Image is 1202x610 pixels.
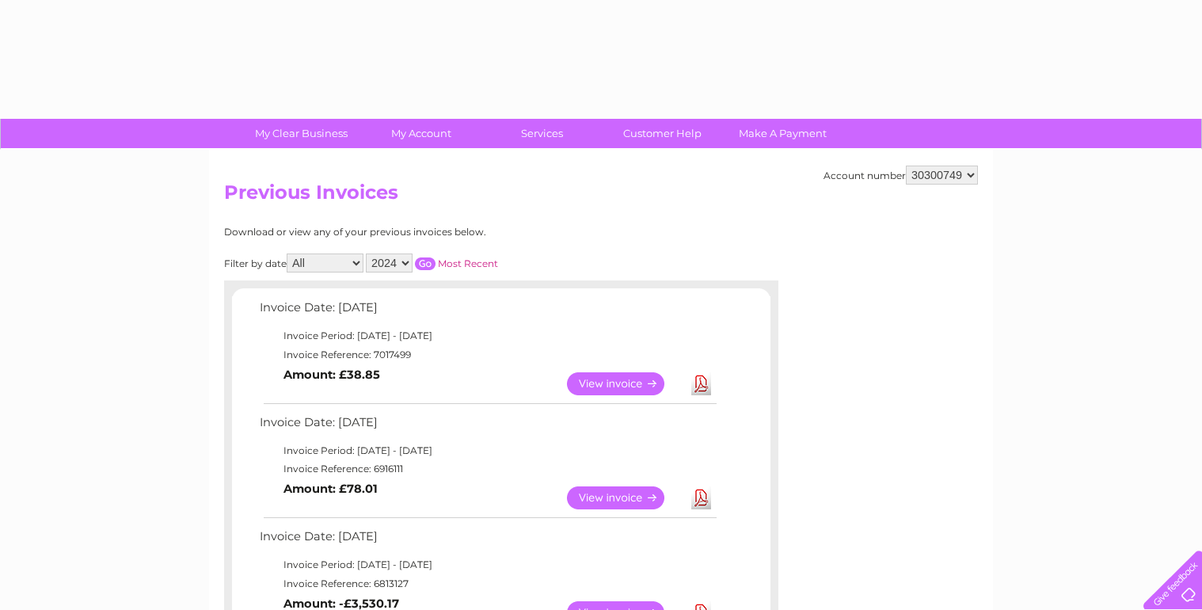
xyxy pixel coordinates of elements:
td: Invoice Reference: 6813127 [256,574,719,593]
h2: Previous Invoices [224,181,978,212]
td: Invoice Reference: 6916111 [256,459,719,478]
td: Invoice Date: [DATE] [256,297,719,326]
div: Account number [824,166,978,185]
td: Invoice Period: [DATE] - [DATE] [256,441,719,460]
b: Amount: £78.01 [283,482,378,496]
a: Download [691,486,711,509]
div: Filter by date [224,254,640,273]
a: Services [477,119,607,148]
a: Customer Help [597,119,728,148]
a: View [567,372,683,395]
a: My Account [356,119,487,148]
td: Invoice Date: [DATE] [256,526,719,555]
td: Invoice Date: [DATE] [256,412,719,441]
div: Download or view any of your previous invoices below. [224,227,640,238]
td: Invoice Period: [DATE] - [DATE] [256,326,719,345]
td: Invoice Reference: 7017499 [256,345,719,364]
a: Most Recent [438,257,498,269]
b: Amount: £38.85 [283,368,380,382]
a: Make A Payment [717,119,848,148]
td: Invoice Period: [DATE] - [DATE] [256,555,719,574]
a: My Clear Business [236,119,367,148]
a: View [567,486,683,509]
a: Download [691,372,711,395]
